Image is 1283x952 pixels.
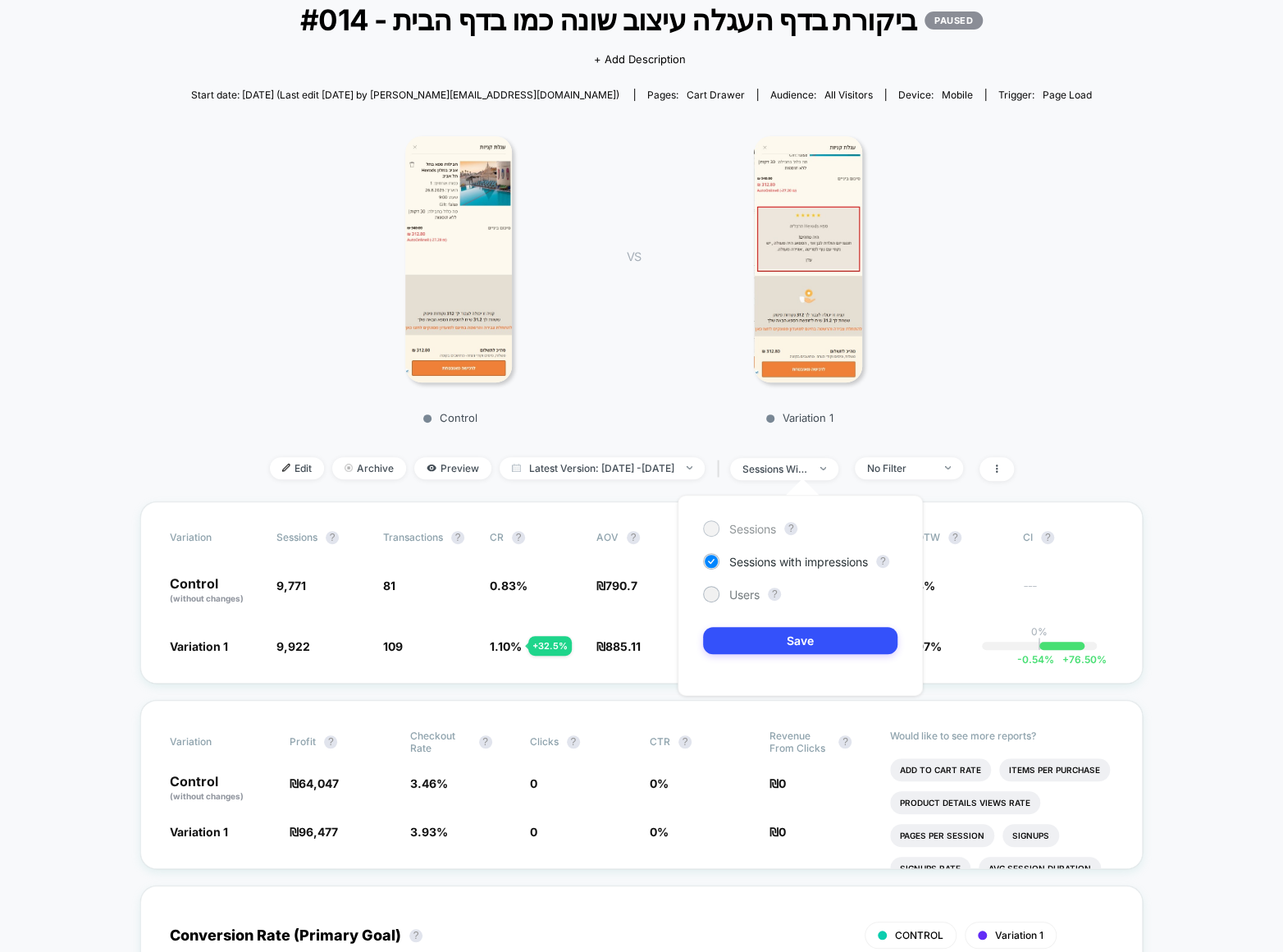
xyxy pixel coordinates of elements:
[191,89,619,101] span: Start date: [DATE] (Last edit [DATE] by [PERSON_NAME][EMAIL_ADDRESS][DOMAIN_NAME])
[995,929,1043,941] span: Variation 1
[687,466,692,469] img: end
[754,136,863,382] img: Variation 1 main
[890,824,994,847] li: Pages Per Session
[650,776,669,790] span: 0 %
[1002,824,1059,847] li: Signups
[895,929,943,941] span: CONTROL
[605,639,641,653] span: 885.11
[383,531,443,543] span: Transactions
[890,758,991,781] li: Add To Cart Rate
[1038,638,1041,650] p: |
[890,730,1114,742] p: Would like to see more reports?
[530,825,537,839] span: 0
[1023,531,1113,544] span: CI
[729,588,760,602] span: Users
[838,735,852,748] button: ?
[410,825,448,839] span: 3.93 %
[687,89,745,101] span: cart drawer
[512,531,525,544] button: ?
[410,776,448,790] span: 3.46 %
[867,462,933,474] div: No Filter
[769,825,786,839] span: ₪
[824,89,873,101] span: All Visitors
[170,791,244,801] span: (without changes)
[1054,653,1107,666] span: 76.50 %
[326,531,339,544] button: ?
[768,588,781,601] button: ?
[945,466,951,469] img: end
[530,776,537,790] span: 0
[647,89,745,101] div: Pages:
[479,735,492,748] button: ?
[925,11,983,30] p: PAUSED
[290,735,316,748] span: Profit
[820,467,826,470] img: end
[729,555,868,569] span: Sessions with impressions
[876,555,889,568] button: ?
[742,463,808,475] div: sessions with impression
[916,531,1007,544] span: OTW
[299,776,339,790] span: 64,047
[948,531,961,544] button: ?
[324,735,337,748] button: ?
[383,579,395,593] span: 81
[307,411,594,424] p: Control
[778,776,786,790] span: 0
[770,89,873,101] div: Audience:
[490,579,527,593] span: 0.83 %
[170,577,260,605] p: Control
[383,639,403,653] span: 109
[596,531,619,543] span: AOV
[567,735,580,748] button: ?
[596,639,641,653] span: ₪
[769,776,786,790] span: ₪
[1041,531,1054,544] button: ?
[605,579,637,593] span: 790.7
[784,522,797,535] button: ?
[299,825,338,839] span: 96,477
[890,791,1040,814] li: Product Details Views Rate
[170,593,244,603] span: (without changes)
[1043,89,1092,101] span: Page Load
[528,636,572,656] div: + 32.5 %
[414,457,491,479] span: Preview
[170,639,228,653] span: Variation 1
[490,531,504,543] span: CR
[979,857,1101,880] li: Avg Session Duration
[713,457,730,481] span: |
[627,249,640,263] span: VS
[594,52,686,68] span: + Add Description
[500,457,705,479] span: Latest Version: [DATE] - [DATE]
[170,531,260,544] span: Variation
[236,2,1047,37] span: #014 - ביקורת בדף העגלה עיצוב שונה כמו בדף הבית
[276,531,317,543] span: Sessions
[650,735,670,748] span: CTR
[650,825,669,839] span: 0 %
[530,735,559,748] span: Clicks
[490,639,522,653] span: 1.10 %
[170,825,228,839] span: Variation 1
[656,411,943,424] p: Variation 1
[1031,625,1048,638] p: 0%
[998,89,1092,101] div: Trigger:
[1017,653,1054,666] span: -0.54 %
[1023,581,1113,605] span: ---
[290,825,338,839] span: ₪
[170,775,273,803] p: Control
[890,857,970,880] li: Signups Rate
[405,136,512,382] img: Control main
[885,89,985,101] span: Device:
[778,825,786,839] span: 0
[512,464,521,472] img: calendar
[729,522,776,536] span: Sessions
[345,464,353,472] img: end
[678,735,692,748] button: ?
[409,929,422,942] button: ?
[170,730,260,754] span: Variation
[270,457,324,479] span: Edit
[410,730,471,754] span: Checkout Rate
[1062,653,1069,666] span: +
[282,464,290,472] img: edit
[703,627,897,654] button: Save
[451,531,464,544] button: ?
